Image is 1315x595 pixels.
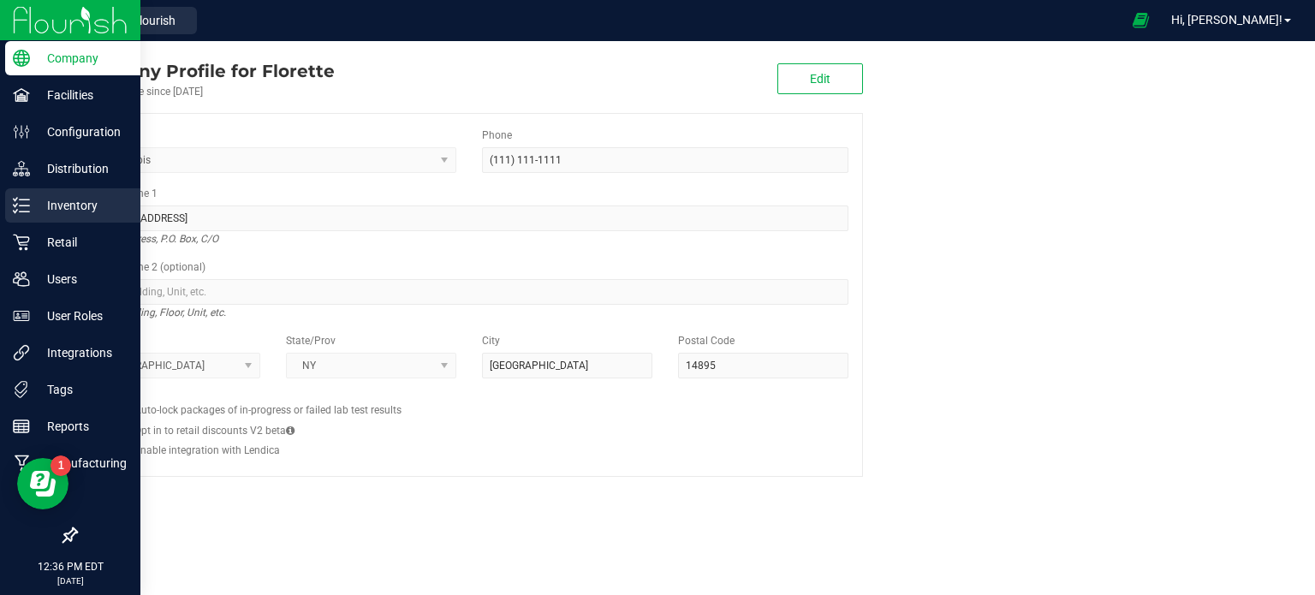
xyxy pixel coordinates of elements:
[286,333,336,348] label: State/Prov
[134,443,280,458] label: Enable integration with Lendica
[75,58,335,84] div: Florette
[30,85,133,105] p: Facilities
[678,353,848,378] input: Postal Code
[13,418,30,435] inline-svg: Reports
[30,195,133,216] p: Inventory
[482,128,512,143] label: Phone
[482,353,652,378] input: City
[30,453,133,473] p: Manufacturing
[30,342,133,363] p: Integrations
[51,455,71,476] iframe: Resource center unread badge
[30,269,133,289] p: Users
[30,48,133,68] p: Company
[90,391,848,402] h2: Configs
[13,160,30,177] inline-svg: Distribution
[8,574,133,587] p: [DATE]
[75,84,335,99] div: Account active since [DATE]
[30,158,133,179] p: Distribution
[90,229,218,249] i: Street address, P.O. Box, C/O
[13,86,30,104] inline-svg: Facilities
[13,197,30,214] inline-svg: Inventory
[1171,13,1282,27] span: Hi, [PERSON_NAME]!
[134,402,402,418] label: Auto-lock packages of in-progress or failed lab test results
[8,559,133,574] p: 12:36 PM EDT
[30,232,133,253] p: Retail
[13,50,30,67] inline-svg: Company
[30,379,133,400] p: Tags
[482,147,848,173] input: (123) 456-7890
[13,234,30,251] inline-svg: Retail
[13,271,30,288] inline-svg: Users
[30,122,133,142] p: Configuration
[13,381,30,398] inline-svg: Tags
[30,416,133,437] p: Reports
[13,455,30,472] inline-svg: Manufacturing
[134,423,295,438] label: Opt in to retail discounts V2 beta
[777,63,863,94] button: Edit
[90,302,226,323] i: Suite, Building, Floor, Unit, etc.
[482,333,500,348] label: City
[810,72,830,86] span: Edit
[678,333,735,348] label: Postal Code
[13,344,30,361] inline-svg: Integrations
[17,458,68,509] iframe: Resource center
[90,259,205,275] label: Address Line 2 (optional)
[30,306,133,326] p: User Roles
[13,307,30,324] inline-svg: User Roles
[90,279,848,305] input: Suite, Building, Unit, etc.
[90,205,848,231] input: Address
[13,123,30,140] inline-svg: Configuration
[1122,3,1160,37] span: Open Ecommerce Menu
